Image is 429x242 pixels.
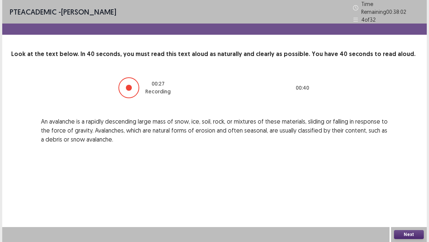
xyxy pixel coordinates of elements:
[361,16,376,24] p: 4 of 32
[41,117,388,144] p: An avalanche is a rapidly descending large mass of snow, ice, soil, rock, or mixtures of these ma...
[152,80,165,88] p: 00 : 27
[11,50,418,59] p: Look at the text below. In 40 seconds, you must read this text aloud as naturally and clearly as ...
[296,84,309,92] p: 00 : 40
[394,230,424,239] button: Next
[10,6,116,18] p: - [PERSON_NAME]
[10,7,57,16] span: PTE academic
[145,88,171,96] p: Recording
